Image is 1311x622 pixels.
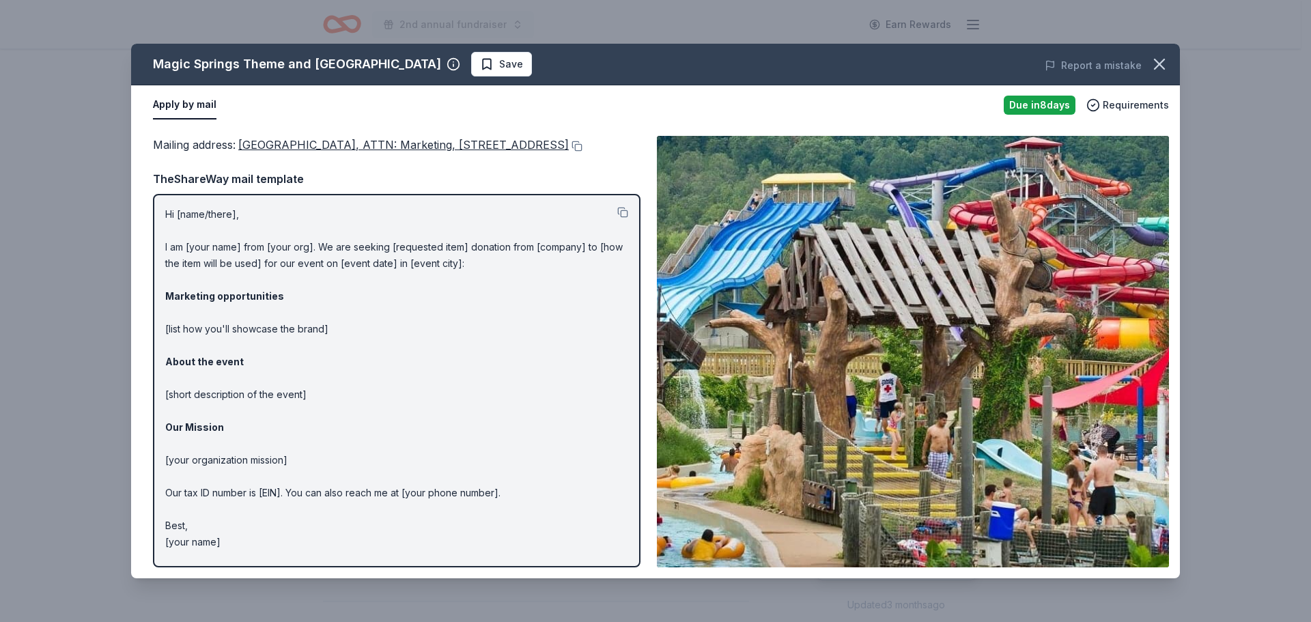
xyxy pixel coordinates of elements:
[657,136,1169,567] img: Image for Magic Springs Theme and Water Park
[153,136,640,154] div: Mailing address :
[1004,96,1075,115] div: Due in 8 days
[165,206,628,550] p: Hi [name/there], I am [your name] from [your org]. We are seeking [requested item] donation from ...
[1103,97,1169,113] span: Requirements
[153,91,216,119] button: Apply by mail
[165,356,244,367] strong: About the event
[1086,97,1169,113] button: Requirements
[471,52,532,76] button: Save
[165,290,284,302] strong: Marketing opportunities
[238,138,569,152] span: [GEOGRAPHIC_DATA], ATTN: Marketing, [STREET_ADDRESS]
[153,53,441,75] div: Magic Springs Theme and [GEOGRAPHIC_DATA]
[1045,57,1142,74] button: Report a mistake
[153,170,640,188] div: TheShareWay mail template
[499,56,523,72] span: Save
[165,421,224,433] strong: Our Mission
